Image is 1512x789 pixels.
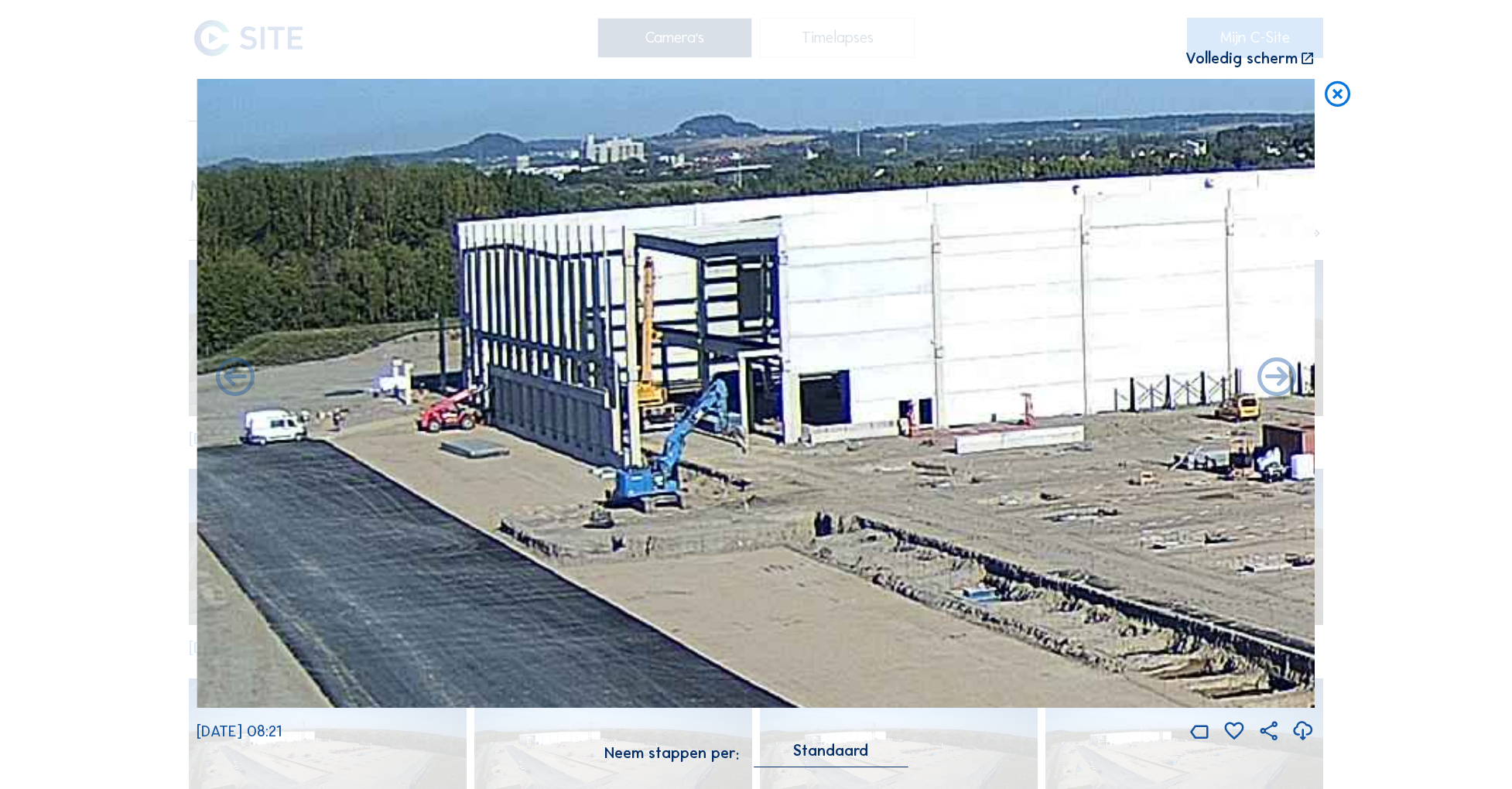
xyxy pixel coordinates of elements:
[1254,355,1300,402] i: Back
[604,746,739,761] div: Neem stappen per:
[212,355,258,402] i: Forward
[793,743,868,757] div: Standaard
[1185,51,1298,67] div: Volledig scherm
[197,79,1315,708] img: Image
[197,722,282,740] span: [DATE] 08:21
[754,743,908,766] div: Standaard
